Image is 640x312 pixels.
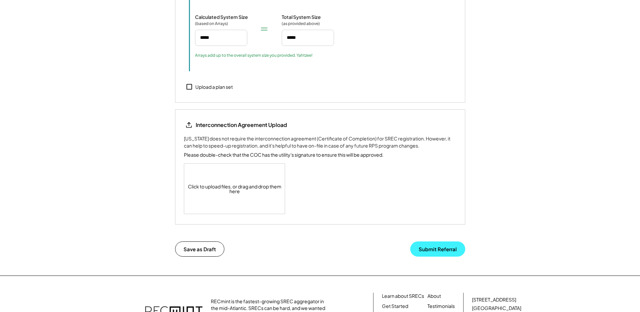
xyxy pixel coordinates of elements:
button: Save as Draft [175,241,224,257]
div: Click to upload files, or drag and drop them here [184,164,285,214]
button: Submit Referral [410,241,465,257]
div: Please double-check that the COC has the utility's signature to ensure this will be approved. [184,151,384,158]
a: Testimonials [427,303,455,310]
div: Arrays add up to the overall system size you provided. Yahtzee! [195,53,312,58]
div: [STREET_ADDRESS] [472,296,516,303]
div: Calculated System Size [195,14,248,20]
div: (based on Arrays) [195,21,229,26]
div: [GEOGRAPHIC_DATA] [472,305,521,312]
a: Get Started [382,303,408,310]
a: About [427,293,441,300]
div: [US_STATE] does not require the interconnection agreement (Certificate of Completion) for SREC re... [184,135,456,149]
a: Learn about SRECs [382,293,424,300]
div: Upload a plan set [195,84,233,90]
div: Interconnection Agreement Upload [196,121,287,129]
div: (as provided above) [282,21,320,26]
div: Total System Size [282,14,321,20]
